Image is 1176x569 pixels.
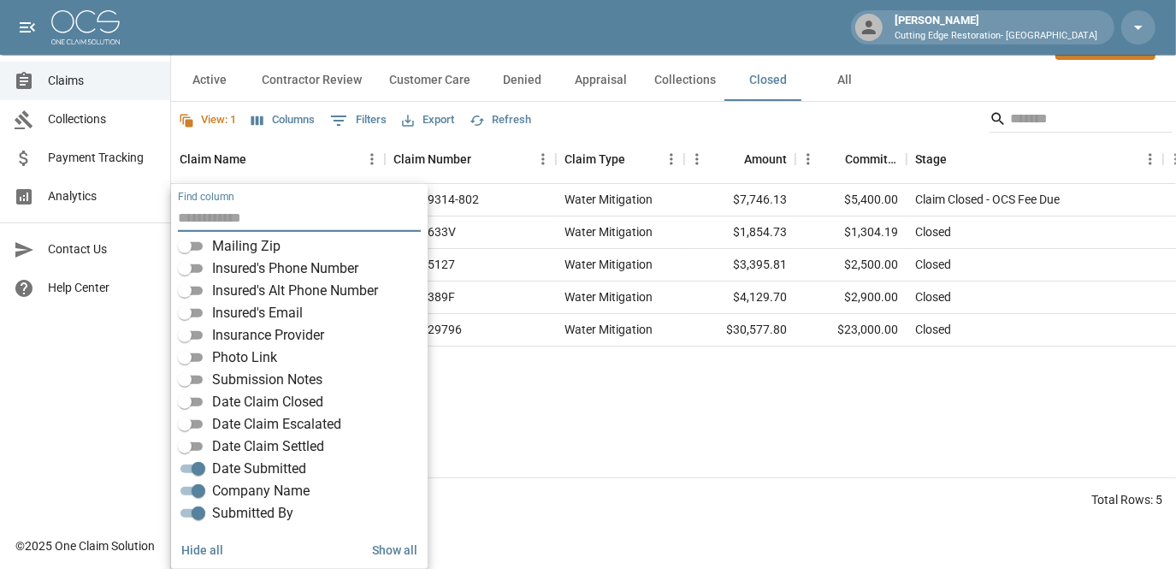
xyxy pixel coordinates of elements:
button: Show filters [326,107,391,134]
span: Company Name [212,481,310,501]
div: Search [990,105,1173,136]
div: 0796729796 [393,321,462,338]
div: Amount [744,135,787,183]
button: Sort [625,147,649,171]
div: Committed Amount [795,135,907,183]
span: Insured's Alt Phone Number [212,281,378,301]
div: Claim Number [393,135,471,183]
button: Menu [1138,146,1163,172]
span: Submission Notes [212,370,322,390]
div: Total Rows: 5 [1091,491,1162,508]
button: Denied [484,60,561,101]
div: Closed [915,321,951,338]
img: ocs-logo-white-transparent.png [51,10,120,44]
div: Claim Type [556,135,684,183]
div: Committed Amount [845,135,898,183]
button: Appraisal [561,60,641,101]
span: Insured's Phone Number [212,258,358,279]
div: Closed [915,223,951,240]
div: Closed [915,288,951,305]
span: Submitted By [212,503,293,524]
button: Sort [246,147,270,171]
div: 015319314-802 [393,191,479,208]
div: Claim Name [180,135,246,183]
div: Claim Name [171,135,385,183]
span: Insurance Provider [212,325,324,346]
div: Stage [915,135,947,183]
button: Hide all [174,534,230,566]
button: Select columns [247,107,319,133]
span: Contact Us [48,240,157,258]
span: Mailing Zip [212,236,281,257]
div: $5,400.00 [795,184,907,216]
div: [PERSON_NAME] [888,12,1104,43]
div: Closed [915,256,951,273]
button: Refresh [465,107,535,133]
button: Contractor Review [248,60,375,101]
div: Water Mitigation [564,223,653,240]
div: Amount [684,135,795,183]
p: Cutting Edge Restoration- [GEOGRAPHIC_DATA] [895,29,1097,44]
button: Show all [365,534,424,566]
button: Sort [821,147,845,171]
div: Water Mitigation [564,191,653,208]
div: Stage [907,135,1163,183]
span: Date Claim Escalated [212,414,341,435]
div: $2,500.00 [795,249,907,282]
div: Claim Type [564,135,625,183]
button: Menu [684,146,710,172]
div: $1,304.19 [795,216,907,249]
button: Menu [530,146,556,172]
span: Claims [48,72,157,90]
span: Date Submitted [212,459,306,479]
button: Menu [795,146,821,172]
button: Collections [641,60,730,101]
button: Sort [720,147,744,171]
button: Menu [659,146,684,172]
button: Menu [359,146,385,172]
button: Closed [730,60,807,101]
div: $1,854.73 [684,216,795,249]
label: Find column [178,189,234,204]
button: Active [171,60,248,101]
div: $2,900.00 [795,282,907,314]
div: Water Mitigation [564,288,653,305]
div: Water Mitigation [564,256,653,273]
button: Sort [471,147,495,171]
span: Analytics [48,187,157,205]
button: Customer Care [375,60,484,101]
span: Photo Link [212,347,277,368]
div: Claim Number [385,135,556,183]
button: View: 1 [174,107,240,133]
div: $3,395.81 [684,249,795,282]
div: Claim Closed - OCS Fee Due [915,191,1060,208]
div: Water Mitigation [564,321,653,338]
span: Payment Tracking [48,149,157,167]
span: Collections [48,110,157,128]
div: dynamic tabs [171,60,1176,101]
span: Date Claim Settled [212,436,324,457]
div: $23,000.00 [795,314,907,347]
button: open drawer [10,10,44,44]
span: Insured's Email [212,303,303,323]
div: Select columns [171,184,428,569]
div: $30,577.80 [684,314,795,347]
div: $7,746.13 [684,184,795,216]
span: Date Claim Closed [212,392,323,412]
button: All [807,60,883,101]
button: Export [398,107,458,133]
button: Sort [947,147,971,171]
div: $4,129.70 [684,282,795,314]
span: Help Center [48,279,157,297]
